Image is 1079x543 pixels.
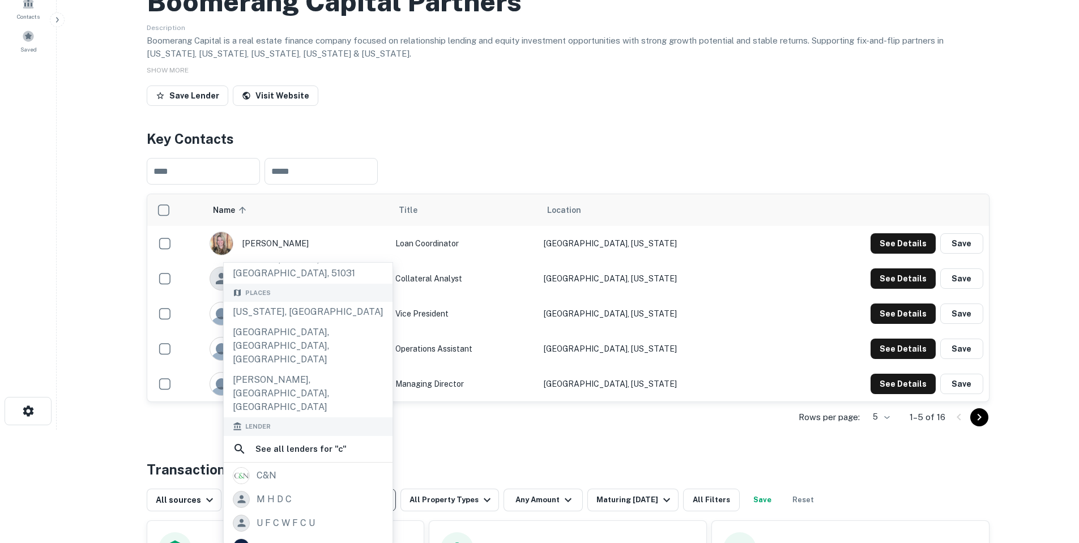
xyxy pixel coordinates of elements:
div: All sources [156,493,216,507]
td: [GEOGRAPHIC_DATA], [US_STATE] [538,366,781,401]
div: [PERSON_NAME], [GEOGRAPHIC_DATA], [GEOGRAPHIC_DATA] [224,370,393,417]
button: Save [940,233,983,254]
td: Operations Assistant [390,331,538,366]
img: picture [233,468,249,484]
button: Any Amount [504,489,583,511]
button: All sources [147,489,221,511]
div: 5 [864,409,892,425]
div: c&n [257,467,276,484]
button: Save [940,339,983,359]
img: 9c8pery4andzj6ohjkjp54ma2 [210,337,233,360]
span: Title [399,203,432,217]
td: Collateral Analyst [390,261,538,296]
div: [US_STATE], [GEOGRAPHIC_DATA] [224,302,393,322]
a: Saved [3,25,53,56]
span: Contacts [17,12,40,21]
button: See Details [871,374,936,394]
button: Reset [785,489,821,511]
a: m h d c [224,488,393,511]
div: 39339 c16, le mars, [GEOGRAPHIC_DATA], 51031 [224,250,393,284]
th: Name [204,194,389,226]
img: 1622087136645 [210,232,233,255]
div: [GEOGRAPHIC_DATA], [GEOGRAPHIC_DATA], [GEOGRAPHIC_DATA] [224,322,393,370]
h6: See all lenders for " c " [255,442,347,456]
button: See Details [871,303,936,324]
h4: Key Contacts [147,129,990,149]
div: Maturing [DATE] [596,493,673,507]
button: Save [940,374,983,394]
span: Description [147,24,185,32]
button: Go to next page [970,408,988,426]
div: [PERSON_NAME] [210,302,383,326]
th: Location [538,194,781,226]
p: Boomerang Capital is a real estate finance company focused on relationship lending and equity inv... [147,34,990,61]
button: All Filters [683,489,740,511]
td: [GEOGRAPHIC_DATA], [US_STATE] [538,331,781,366]
div: scrollable content [147,194,989,401]
span: Places [245,288,271,298]
h4: Transactions Overview [147,459,296,480]
th: Title [390,194,538,226]
div: [PERSON_NAME] [210,372,383,396]
span: Saved [20,45,37,54]
span: Location [547,203,581,217]
span: SHOW MORE [147,66,189,74]
p: Rows per page: [799,411,860,424]
td: [GEOGRAPHIC_DATA], [US_STATE] [538,296,781,331]
td: Vice President [390,296,538,331]
div: [PERSON_NAME] [210,232,383,255]
img: 9c8pery4andzj6ohjkjp54ma2 [210,302,233,325]
td: Managing Director [390,366,538,401]
button: See Details [871,268,936,289]
button: See Details [871,233,936,254]
a: Visit Website [233,85,318,106]
button: Save your search to get updates of matches that match your search criteria. [744,489,781,511]
button: See Details [871,339,936,359]
img: 9c8pery4andzj6ohjkjp54ma2 [210,373,233,395]
button: Save [940,268,983,289]
td: [GEOGRAPHIC_DATA], [US_STATE] [538,261,781,296]
button: Save [940,303,983,324]
a: c&n [224,464,393,488]
div: [PERSON_NAME] [210,267,383,290]
a: u f c w f c u [224,511,393,535]
span: Lender [245,422,271,431]
button: Save Lender [147,85,228,106]
td: Loan Coordinator [390,226,538,261]
button: Maturing [DATE] [587,489,679,511]
div: u f c w f c u [257,515,315,532]
iframe: Chat Widget [1022,452,1079,507]
div: m h d c [257,491,292,508]
span: Name [213,203,250,217]
p: 1–5 of 16 [910,411,945,424]
button: All Property Types [400,489,499,511]
div: [PERSON_NAME] [210,337,383,361]
td: [GEOGRAPHIC_DATA], [US_STATE] [538,226,781,261]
